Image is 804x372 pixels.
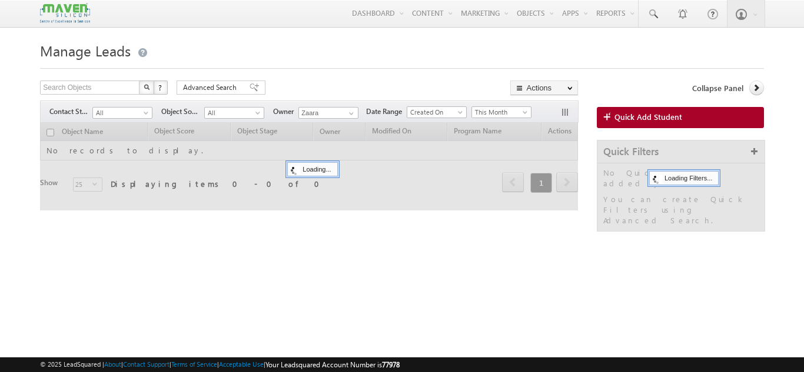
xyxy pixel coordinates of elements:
[287,162,337,176] div: Loading...
[205,108,261,118] span: All
[407,106,467,118] a: Created On
[104,360,121,368] a: About
[472,107,528,118] span: This Month
[144,84,149,90] img: Search
[204,107,264,119] a: All
[92,107,152,119] a: All
[49,106,92,117] span: Contact Stage
[93,108,149,118] span: All
[154,81,168,95] button: ?
[692,83,743,93] span: Collapse Panel
[298,107,358,119] input: Type to Search
[273,106,298,117] span: Owner
[158,82,164,92] span: ?
[171,360,217,368] a: Terms of Service
[407,107,463,118] span: Created On
[343,108,357,119] a: Show All Items
[510,81,578,95] button: Actions
[366,106,407,117] span: Date Range
[183,82,240,93] span: Advanced Search
[161,106,204,117] span: Object Source
[265,360,400,369] span: Your Leadsquared Account Number is
[219,360,264,368] a: Acceptable Use
[40,3,89,24] img: Custom Logo
[471,106,531,118] a: This Month
[123,360,170,368] a: Contact Support
[614,112,682,122] span: Quick Add Student
[649,171,719,185] div: Loading Filters...
[597,107,764,128] a: Quick Add Student
[382,360,400,369] span: 77978
[40,359,400,370] span: © 2025 LeadSquared | | | | |
[40,41,131,60] span: Manage Leads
